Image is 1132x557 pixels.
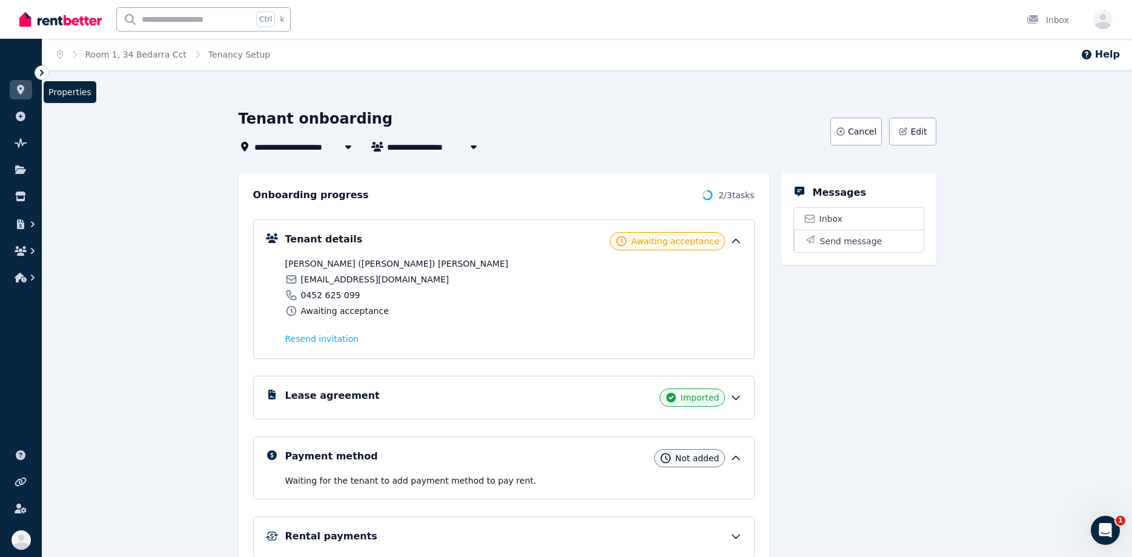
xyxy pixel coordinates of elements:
[910,125,927,138] span: Edit
[208,48,270,61] span: Tenancy Setup
[285,529,377,544] h5: Rental payments
[285,232,363,247] h5: Tenant details
[19,10,102,28] img: RentBetter
[280,15,284,24] span: k
[266,532,278,541] img: Rental Payments
[819,213,842,225] span: Inbox
[239,109,393,128] h1: Tenant onboarding
[1116,516,1125,525] span: 1
[301,289,360,301] span: 0452 625 099
[285,475,742,487] p: Waiting for the tenant to add payment method to pay rent .
[285,389,380,403] h5: Lease agreement
[285,333,359,345] button: Resend invitation
[285,449,378,464] h5: Payment method
[848,125,876,138] span: Cancel
[1081,47,1120,62] button: Help
[48,86,91,98] span: Properties
[794,208,924,230] a: Inbox
[718,189,754,201] span: 2 / 3 tasks
[631,235,719,247] span: Awaiting acceptance
[42,39,285,70] nav: Breadcrumb
[820,235,882,247] span: Send message
[256,12,275,27] span: Ctrl
[285,258,510,270] span: [PERSON_NAME] ([PERSON_NAME]) [PERSON_NAME]
[889,118,936,145] button: Edit
[1027,14,1069,26] div: Inbox
[681,392,720,404] span: Imported
[675,452,720,464] span: Not added
[1091,516,1120,545] iframe: Intercom live chat
[301,305,389,317] span: Awaiting acceptance
[253,188,369,202] h2: Onboarding progress
[85,50,187,59] a: Room 1, 34 Bedarra Cct
[794,230,924,252] button: Send message
[301,273,449,285] span: [EMAIL_ADDRESS][DOMAIN_NAME]
[830,118,882,145] button: Cancel
[813,185,866,200] h5: Messages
